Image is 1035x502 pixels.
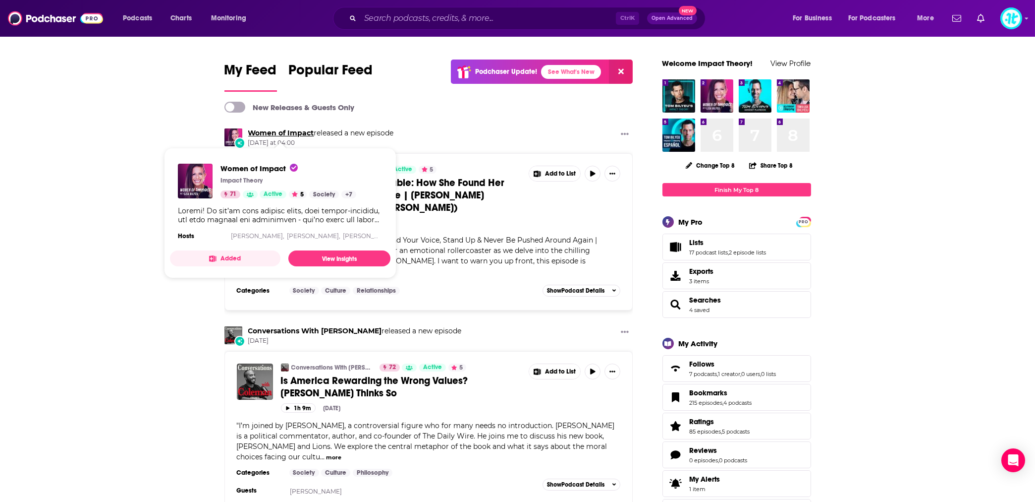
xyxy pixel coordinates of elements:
a: My Alerts [662,470,811,497]
span: Show Podcast Details [547,287,604,294]
a: Show notifications dropdown [973,10,988,27]
img: Women of Impact [701,79,734,113]
a: 71 [220,190,240,198]
p: Podchaser Update! [475,67,537,76]
span: My Alerts [666,477,686,491]
button: 5 [289,190,307,198]
img: Conversations With Coleman [281,364,289,372]
a: Lists [666,240,686,254]
button: Share Top 8 [749,156,793,175]
span: 3 items [690,278,714,285]
span: Monitoring [211,11,246,25]
span: Lists [662,234,811,260]
span: New [679,6,697,15]
button: open menu [910,10,946,26]
a: My Feed [224,62,277,92]
a: New Releases & Guests Only [224,102,355,113]
a: Bookmarks [666,390,686,404]
a: Searches [690,296,721,305]
button: open menu [116,10,165,26]
span: Exports [666,269,686,283]
a: 72 [380,364,400,372]
a: Ratings [690,417,750,426]
a: 0 podcasts [719,457,748,464]
img: Podchaser - Follow, Share and Rate Podcasts [8,9,103,28]
span: Active [264,189,282,199]
button: Show More Button [604,166,620,182]
a: Follows [690,360,776,369]
a: 85 episodes [690,428,721,435]
a: Finish My Top 8 [662,183,811,196]
h4: Hosts [178,232,194,240]
img: Tom Bilyeu's Mindset Playbook [739,79,772,113]
a: 4 saved [690,307,710,314]
div: New Episode [234,137,245,148]
div: New Episode [234,336,245,347]
div: My Pro [679,217,703,227]
span: Active [423,363,442,373]
button: more [326,453,341,462]
a: Philosophy [353,469,392,477]
a: 0 users [742,371,761,377]
span: " [237,236,598,276]
a: Popular Feed [289,62,373,92]
a: Women of Impact [178,164,213,198]
a: 17 podcast lists [690,249,728,256]
span: , [761,371,762,377]
a: Active [389,166,416,174]
a: She Survived the Unthinkable: How She Found Her Voice After Years of Abuse | [PERSON_NAME] [PERSO... [281,177,522,214]
div: My Activity [679,339,718,348]
a: View Profile [771,59,811,68]
a: Follows [666,362,686,376]
span: , [717,371,718,377]
button: Show More Button [529,364,581,379]
h3: released a new episode [248,128,394,138]
a: Women of Impact [220,164,356,173]
span: Exports [690,267,714,276]
button: open menu [786,10,844,26]
button: Show More Button [604,364,620,379]
img: Is America Rewarding the Wrong Values? Ben Shapiro Thinks So [237,364,273,400]
span: 72 [389,363,396,373]
a: 0 episodes [690,457,718,464]
div: Loremi! Do sit’am cons adipisc elits, doei tempor-incididu, utl etdo magnaal eni adminimven - qui... [178,206,382,224]
span: My Alerts [690,475,720,484]
img: User Profile [1000,7,1022,29]
span: Searches [662,291,811,318]
a: Ratings [666,419,686,433]
p: Impact Theory [220,177,263,185]
img: Tom Bilyeu's Impact Theory [662,79,696,113]
a: See What's New [541,65,601,79]
a: Lists [690,238,766,247]
a: Society [309,190,339,198]
span: Follows [690,360,715,369]
a: 215 episodes [690,399,723,406]
span: More [917,11,934,25]
span: Lists [690,238,704,247]
a: Exports [662,262,811,289]
span: [DATE] at 04:00 [248,139,394,147]
input: Search podcasts, credits, & more... [360,10,616,26]
span: 71 [230,189,236,199]
a: 1 creator [718,371,741,377]
img: Conversations With Coleman [224,326,242,344]
a: 0 lists [762,371,776,377]
a: Active [419,364,446,372]
button: 5 [448,364,466,372]
a: Bookmarks [690,388,752,397]
a: Searches [666,298,686,312]
a: Show notifications dropdown [948,10,965,27]
span: Ratings [662,413,811,439]
button: Change Top 8 [680,159,741,172]
a: Active [260,190,286,198]
a: Conversations With [PERSON_NAME] [291,364,373,372]
a: Is America Rewarding the Wrong Values? [PERSON_NAME] Thinks So [281,375,522,399]
span: Follows [662,355,811,382]
span: Popular Feed [289,62,373,84]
